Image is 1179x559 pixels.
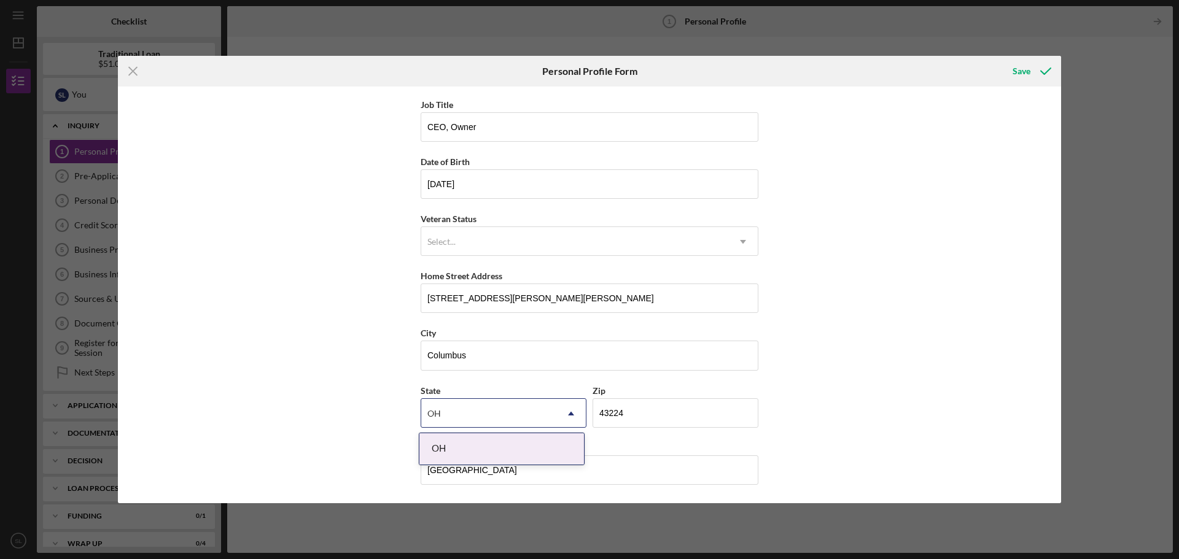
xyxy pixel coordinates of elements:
button: Save [1000,59,1061,83]
div: Select... [427,237,456,247]
label: Zip [593,385,605,396]
div: Save [1013,59,1030,83]
label: Date of Birth [421,156,470,167]
h6: Personal Profile Form [542,66,637,77]
label: Home Street Address [421,271,502,281]
div: OH [419,433,584,465]
label: Job Title [421,99,453,110]
label: City [421,328,436,338]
